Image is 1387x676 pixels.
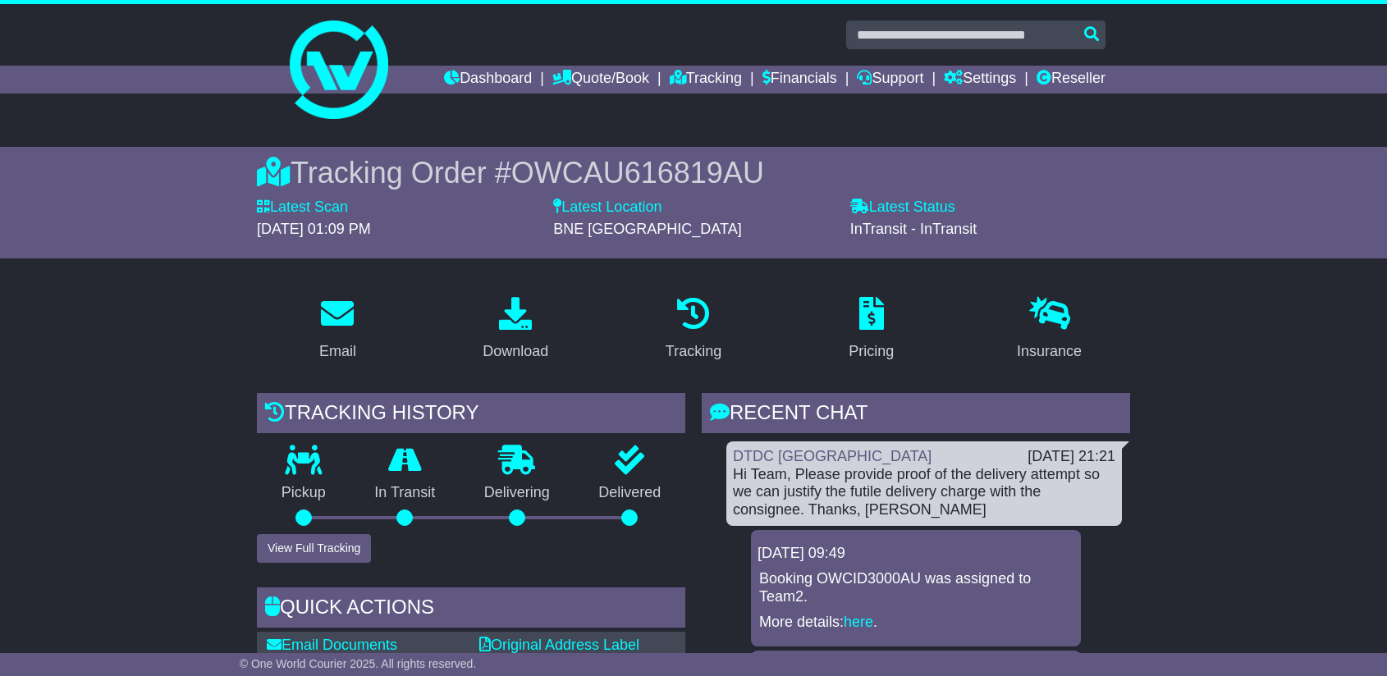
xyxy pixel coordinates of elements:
a: Download [472,291,559,368]
p: In Transit [350,484,460,502]
div: Download [483,340,548,363]
span: [DATE] 01:09 PM [257,221,371,237]
a: Settings [944,66,1016,94]
div: Insurance [1017,340,1082,363]
div: RECENT CHAT [702,393,1130,437]
a: Tracking [655,291,732,368]
span: InTransit - InTransit [850,221,977,237]
div: Tracking history [257,393,685,437]
a: Original Address Label [479,637,639,653]
p: Delivering [460,484,574,502]
div: [DATE] 09:49 [758,545,1074,563]
a: Tracking [670,66,742,94]
div: Hi Team, Please provide proof of the delivery attempt so we can justify the futile delivery charg... [733,466,1115,519]
div: Pricing [849,340,894,363]
a: Dashboard [444,66,532,94]
p: Pickup [257,484,350,502]
a: here [844,614,873,630]
a: Quote/Book [552,66,649,94]
div: Quick Actions [257,587,685,632]
a: Email [309,291,367,368]
a: Email Documents [267,637,397,653]
span: © One World Courier 2025. All rights reserved. [240,657,477,670]
div: Email [319,340,356,363]
div: Tracking [666,340,721,363]
div: [DATE] 21:21 [1028,448,1115,466]
a: Insurance [1006,291,1092,368]
label: Latest Scan [257,199,348,217]
label: Latest Status [850,199,955,217]
a: Reseller [1037,66,1105,94]
p: More details: . [759,614,1073,632]
a: DTDC [GEOGRAPHIC_DATA] [733,448,932,464]
p: Booking OWCID3000AU was assigned to Team2. [759,570,1073,605]
span: BNE [GEOGRAPHIC_DATA] [553,221,741,237]
a: Support [857,66,923,94]
label: Latest Location [553,199,661,217]
div: Tracking Order # [257,155,1130,190]
a: Pricing [838,291,904,368]
span: OWCAU616819AU [511,156,764,190]
button: View Full Tracking [257,534,371,563]
p: Delivered [574,484,686,502]
a: Financials [762,66,837,94]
